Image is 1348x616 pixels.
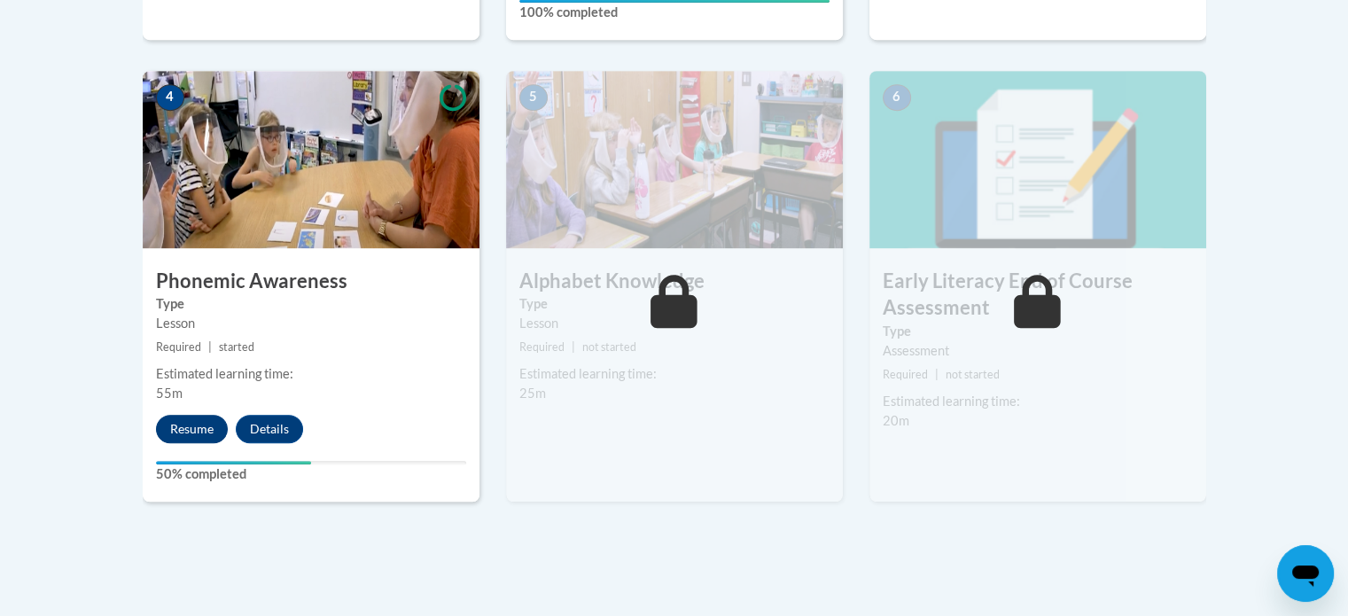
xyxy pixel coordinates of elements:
[208,340,212,354] span: |
[156,464,466,484] label: 50% completed
[519,314,830,333] div: Lesson
[143,268,479,295] h3: Phonemic Awareness
[156,294,466,314] label: Type
[156,340,201,354] span: Required
[156,314,466,333] div: Lesson
[519,386,546,401] span: 25m
[156,461,311,464] div: Your progress
[883,413,909,428] span: 20m
[156,415,228,443] button: Resume
[236,415,303,443] button: Details
[946,368,1000,381] span: not started
[1277,545,1334,602] iframe: Button to launch messaging window
[519,294,830,314] label: Type
[156,84,184,111] span: 4
[582,340,636,354] span: not started
[869,71,1206,248] img: Course Image
[519,3,830,22] label: 100% completed
[506,71,843,248] img: Course Image
[519,340,565,354] span: Required
[572,340,575,354] span: |
[156,364,466,384] div: Estimated learning time:
[143,71,479,248] img: Course Image
[869,268,1206,323] h3: Early Literacy End of Course Assessment
[506,268,843,295] h3: Alphabet Knowledge
[935,368,939,381] span: |
[883,368,928,381] span: Required
[519,84,548,111] span: 5
[883,341,1193,361] div: Assessment
[156,386,183,401] span: 55m
[219,340,254,354] span: started
[883,84,911,111] span: 6
[883,322,1193,341] label: Type
[519,364,830,384] div: Estimated learning time:
[883,392,1193,411] div: Estimated learning time:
